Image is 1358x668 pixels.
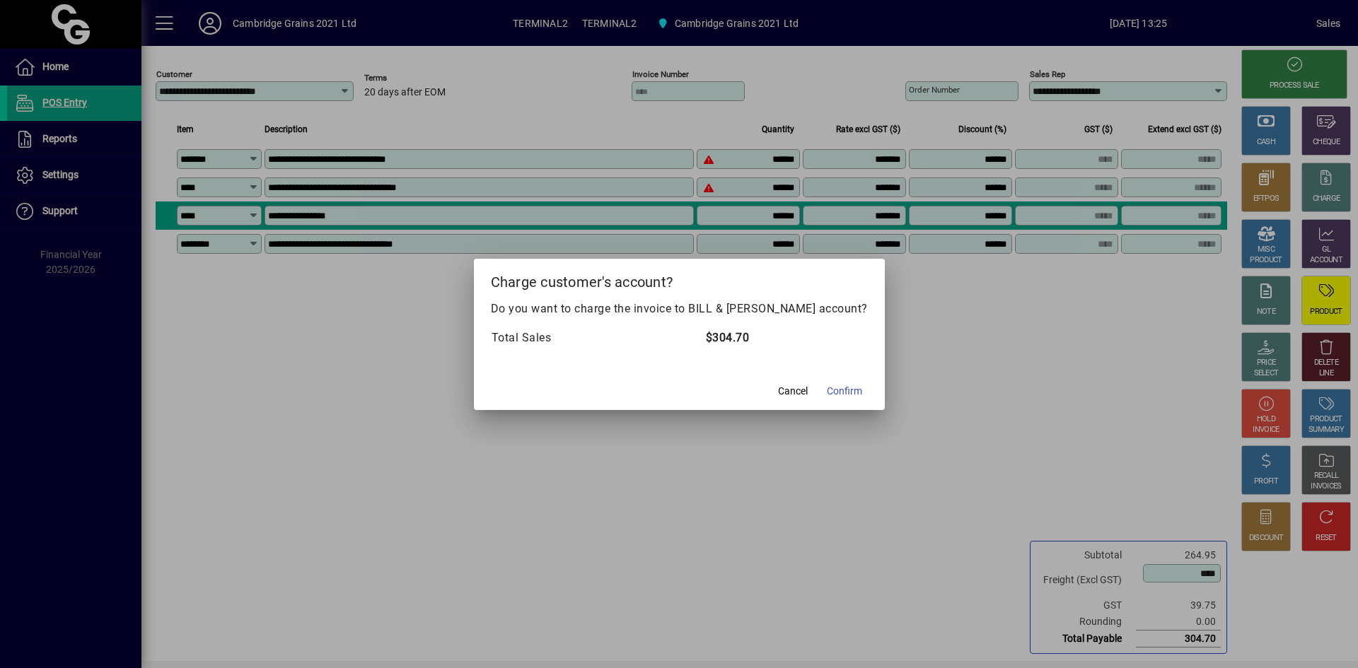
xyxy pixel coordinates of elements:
[705,329,868,347] td: $304.70
[778,384,808,399] span: Cancel
[491,300,868,317] p: Do you want to charge the invoice to BILL & [PERSON_NAME] account?
[827,384,862,399] span: Confirm
[770,379,816,404] button: Cancel
[821,379,868,404] button: Confirm
[474,259,885,300] h2: Charge customer's account?
[491,329,705,347] td: Total Sales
